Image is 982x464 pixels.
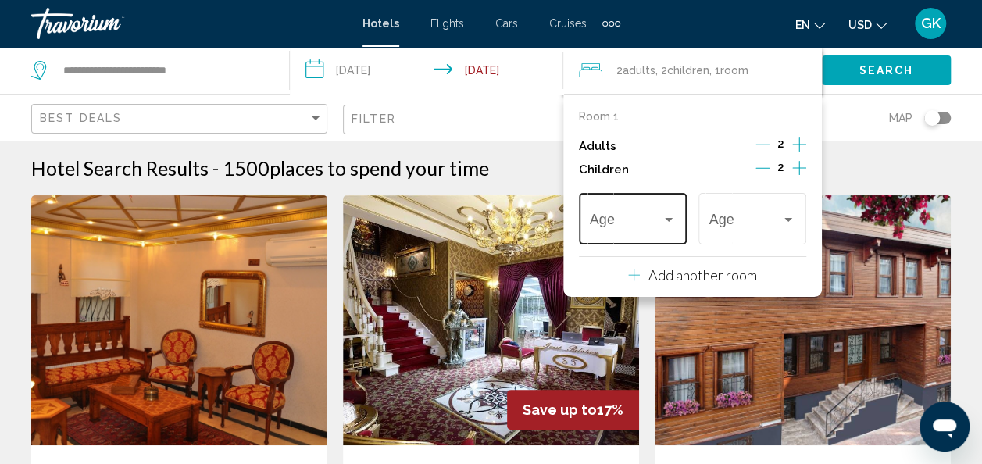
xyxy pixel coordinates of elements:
button: Travelers: 2 adults, 2 children [563,47,822,94]
button: Decrement children [755,160,770,179]
p: Adults [579,140,616,153]
span: Filter [352,112,396,125]
span: , 2 [655,59,709,81]
button: Increment adults [792,134,806,158]
span: GK [921,16,941,31]
p: Children [579,163,629,177]
p: Add another room [648,266,756,284]
span: Room [720,64,748,77]
span: Map [889,107,912,129]
button: Increment children [792,158,806,181]
span: 2 [616,59,655,81]
button: Toggle map [912,111,951,125]
a: Flights [430,17,464,30]
button: Filter [343,104,639,136]
span: - [212,156,219,180]
h2: 1500 [223,156,489,180]
a: Cruises [549,17,587,30]
button: Change language [795,13,825,36]
span: 2 [777,161,784,173]
a: Hotels [362,17,399,30]
span: Children [667,64,709,77]
span: Best Deals [40,112,122,124]
span: Adults [623,64,655,77]
iframe: Кнопка запуска окна обмена сообщениями [920,402,970,452]
span: 2 [777,137,784,150]
button: Decrement adults [755,137,770,155]
h1: Hotel Search Results [31,156,209,180]
span: Search [859,65,914,77]
span: en [795,19,810,31]
button: Search [822,55,951,84]
button: Change currency [848,13,887,36]
button: Extra navigation items [602,11,620,36]
button: Add another room [628,257,756,289]
span: places to spend your time [270,156,489,180]
img: Hotel image [655,195,951,445]
div: 17% [507,390,639,430]
img: Hotel image [343,195,639,445]
span: , 1 [709,59,748,81]
button: Check-in date: Oct 12, 2025 Check-out date: Oct 16, 2025 [290,47,564,94]
span: USD [848,19,872,31]
a: Travorium [31,8,347,39]
a: Cars [495,17,518,30]
img: Hotel image [31,195,327,445]
p: Room 1 [579,110,619,123]
span: Save up to [523,402,597,418]
mat-select: Sort by [40,112,323,126]
button: User Menu [910,7,951,40]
